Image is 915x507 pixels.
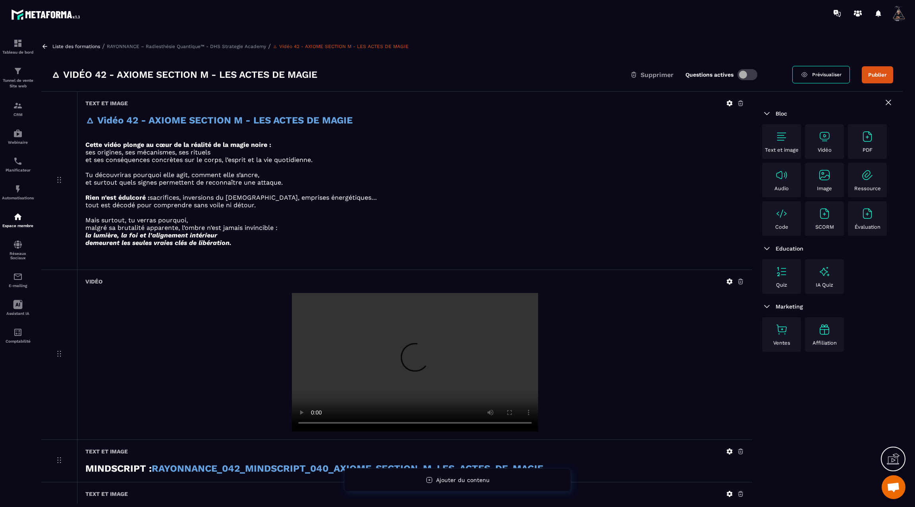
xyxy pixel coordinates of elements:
[273,44,409,49] a: 🜂 Vidéo 42 - AXIOME SECTION M - LES ACTES DE MAGIE
[2,224,34,228] p: Espace membre
[2,168,34,172] p: Planificateur
[2,178,34,206] a: automationsautomationsAutomatisations
[855,224,880,230] p: Évaluation
[85,224,278,231] span: malgré sa brutalité apparente, l’ombre n’est jamais invincible :
[13,129,23,138] img: automations
[13,212,23,222] img: automations
[775,169,788,181] img: text-image no-wrap
[13,240,23,249] img: social-network
[2,294,34,322] a: Assistant IA
[818,130,831,143] img: text-image no-wrap
[775,323,788,336] img: text-image no-wrap
[818,323,831,336] img: text-image
[813,340,837,346] p: Affiliation
[85,239,232,247] em: demeurent les seules vraies clés de libération.
[13,39,23,48] img: formation
[85,278,102,285] h6: Vidéo
[862,66,893,83] button: Publier
[13,328,23,337] img: accountant
[152,463,543,474] strong: RAYONNANCE_042_MINDSCRIPT_040_AXIOME_SECTION_M_LES_ACTES_DE_MAGIE
[775,265,788,278] img: text-image no-wrap
[775,130,788,143] img: text-image no-wrap
[2,78,34,89] p: Tunnel de vente Site web
[268,42,271,50] span: /
[762,244,772,253] img: arrow-down
[85,216,188,224] span: Mais surtout, tu verras pourquoi,
[102,42,105,50] span: /
[13,156,23,166] img: scheduler
[816,282,833,288] p: IA Quiz
[817,185,832,191] p: Image
[11,7,83,22] img: logo
[882,475,905,499] div: Ouvrir le chat
[13,101,23,110] img: formation
[776,303,803,310] span: Marketing
[861,207,874,220] img: text-image no-wrap
[2,322,34,349] a: accountantaccountantComptabilité
[85,148,210,156] span: ses origines, ses mécanismes, ses rituels
[85,171,259,179] span: Tu découvriras pourquoi elle agit, comment elle s’ancre,
[2,123,34,150] a: automationsautomationsWebinaire
[2,206,34,234] a: automationsautomationsEspace membre
[2,311,34,316] p: Assistant IA
[861,130,874,143] img: text-image no-wrap
[107,44,266,49] a: RAYONNANCE – Radiesthésie Quantique™ - DHS Strategie Academy
[773,340,790,346] p: Ventes
[85,141,271,148] strong: Cette vidéo plonge au cœur de la réalité de la magie noire :
[2,234,34,266] a: social-networksocial-networkRéseaux Sociaux
[818,169,831,181] img: text-image no-wrap
[776,110,787,117] span: Bloc
[85,100,128,106] h6: Text et image
[13,66,23,76] img: formation
[85,491,128,497] h6: Text et image
[776,282,787,288] p: Quiz
[2,33,34,60] a: formationformationTableau de bord
[2,112,34,117] p: CRM
[792,66,850,83] a: Prévisualiser
[85,156,313,164] span: et ses conséquences concrètes sur le corps, l’esprit et la vie quotidienne.
[13,184,23,194] img: automations
[85,194,150,201] strong: Rien n’est édulcoré :
[85,463,152,474] strong: MINDSCRIPT :
[762,302,772,311] img: arrow-down
[863,147,873,153] p: PDF
[85,231,217,239] em: la lumière, la foi et l’alignement intérieur
[2,266,34,294] a: emailemailE-mailing
[854,185,881,191] p: Ressource
[13,272,23,281] img: email
[818,265,831,278] img: text-image
[818,147,832,153] p: Vidéo
[2,283,34,288] p: E-mailing
[2,140,34,145] p: Webinaire
[2,339,34,343] p: Comptabilité
[52,44,100,49] a: Liste des formations
[774,185,789,191] p: Audio
[641,71,674,79] span: Supprimer
[436,477,490,483] span: Ajouter du contenu
[85,115,353,126] strong: 🜂 Vidéo 42 - AXIOME SECTION M - LES ACTES DE MAGIE
[861,169,874,181] img: text-image no-wrap
[818,207,831,220] img: text-image no-wrap
[150,194,377,201] span: sacrifices, inversions du [DEMOGRAPHIC_DATA], emprises énergétiques…
[762,109,772,118] img: arrow-down
[2,50,34,54] p: Tableau de bord
[765,147,799,153] p: Text et image
[815,224,834,230] p: SCORM
[2,150,34,178] a: schedulerschedulerPlanificateur
[2,95,34,123] a: formationformationCRM
[85,201,256,209] span: tout est décodé pour comprendre sans voile ni détour.
[85,448,128,455] h6: Text et image
[2,196,34,200] p: Automatisations
[2,60,34,95] a: formationformationTunnel de vente Site web
[775,207,788,220] img: text-image no-wrap
[51,68,317,81] h3: 🜂 Vidéo 42 - AXIOME SECTION M - LES ACTES DE MAGIE
[812,72,842,77] span: Prévisualiser
[685,71,734,78] label: Questions actives
[85,179,283,186] span: et surtout quels signes permettent de reconnaître une attaque.
[776,245,803,252] span: Education
[775,224,788,230] p: Code
[2,251,34,260] p: Réseaux Sociaux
